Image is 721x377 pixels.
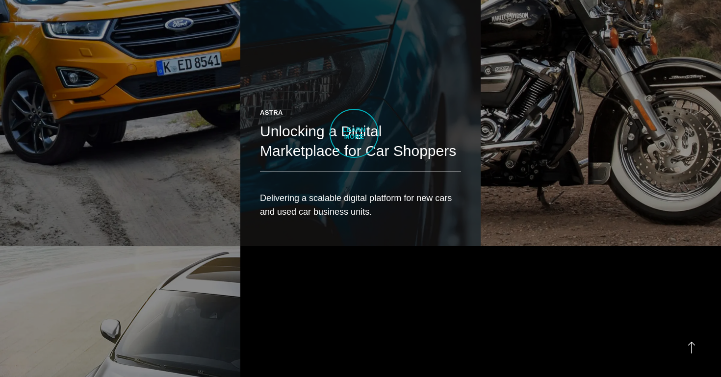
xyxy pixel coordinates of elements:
[260,191,461,219] p: Delivering a scalable digital platform for new cars and used car business units.
[682,338,701,357] button: Back to Top
[260,122,461,161] h2: Unlocking a Digital Marketplace for Car Shoppers
[260,108,461,118] div: Astra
